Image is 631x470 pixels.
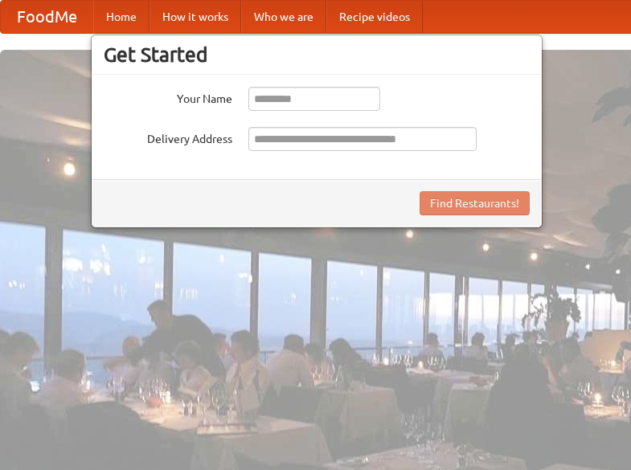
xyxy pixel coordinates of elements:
[420,191,530,215] button: Find Restaurants!
[104,127,232,147] label: Delivery Address
[1,1,93,33] a: FoodMe
[150,1,241,33] a: How it works
[326,1,423,33] a: Recipe videos
[104,87,232,107] label: Your Name
[104,43,530,67] h3: Get Started
[93,1,150,33] a: Home
[241,1,326,33] a: Who we are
